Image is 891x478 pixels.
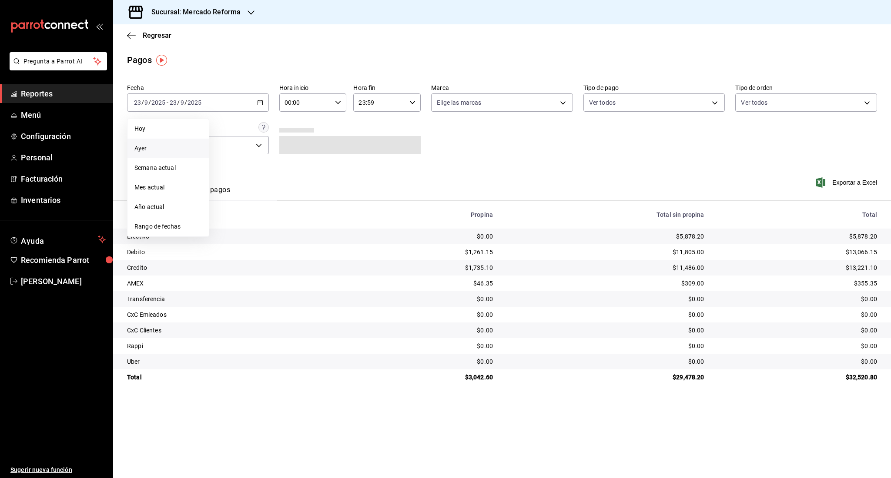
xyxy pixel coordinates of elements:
[143,31,171,40] span: Regresar
[177,99,180,106] span: /
[507,279,704,288] div: $309.00
[507,342,704,350] div: $0.00
[437,98,481,107] span: Elige las marcas
[718,326,877,335] div: $0.00
[10,52,107,70] button: Pregunta a Parrot AI
[127,295,349,303] div: Transferencia
[507,295,704,303] div: $0.00
[817,177,877,188] button: Exportar a Excel
[10,465,106,475] span: Sugerir nueva función
[134,163,202,173] span: Semana actual
[127,326,349,335] div: CxC Clientes
[6,63,107,72] a: Pregunta a Parrot AI
[144,7,241,17] h3: Sucursal: Mercado Reforma
[151,99,166,106] input: ----
[134,183,202,192] span: Mes actual
[21,109,106,121] span: Menú
[127,342,349,350] div: Rappi
[279,85,347,91] label: Hora inicio
[431,85,573,91] label: Marca
[184,99,187,106] span: /
[144,99,148,106] input: --
[21,194,106,206] span: Inventarios
[363,295,493,303] div: $0.00
[363,211,493,218] div: Propina
[96,23,103,30] button: open_drawer_menu
[187,99,202,106] input: ----
[167,99,168,106] span: -
[718,279,877,288] div: $355.35
[21,234,94,245] span: Ayuda
[21,88,106,100] span: Reportes
[134,99,141,106] input: --
[507,248,704,256] div: $11,805.00
[127,85,269,91] label: Fecha
[507,310,704,319] div: $0.00
[507,373,704,382] div: $29,478.20
[507,232,704,241] div: $5,878.20
[718,310,877,319] div: $0.00
[134,124,202,133] span: Hoy
[363,326,493,335] div: $0.00
[363,373,493,382] div: $3,042.60
[363,263,493,272] div: $1,735.10
[127,31,171,40] button: Regresar
[127,310,349,319] div: CxC Emleados
[363,310,493,319] div: $0.00
[127,279,349,288] div: AMEX
[127,53,152,66] div: Pagos
[134,144,202,153] span: Ayer
[718,373,877,382] div: $32,520.80
[718,211,877,218] div: Total
[718,232,877,241] div: $5,878.20
[507,357,704,366] div: $0.00
[718,357,877,366] div: $0.00
[127,357,349,366] div: Uber
[718,248,877,256] div: $13,066.15
[148,99,151,106] span: /
[507,263,704,272] div: $11,486.00
[127,373,349,382] div: Total
[583,85,725,91] label: Tipo de pago
[21,254,106,266] span: Recomienda Parrot
[169,99,177,106] input: --
[127,232,349,241] div: Efectivo
[21,276,106,287] span: [PERSON_NAME]
[363,232,493,241] div: $0.00
[180,99,184,106] input: --
[127,248,349,256] div: Debito
[718,295,877,303] div: $0.00
[21,173,106,185] span: Facturación
[718,263,877,272] div: $13,221.10
[127,263,349,272] div: Credito
[141,99,144,106] span: /
[363,342,493,350] div: $0.00
[735,85,877,91] label: Tipo de orden
[21,130,106,142] span: Configuración
[589,98,616,107] span: Ver todos
[156,55,167,66] img: Tooltip marker
[363,357,493,366] div: $0.00
[134,202,202,212] span: Año actual
[134,222,202,231] span: Rango de fechas
[363,279,493,288] div: $46.35
[507,211,704,218] div: Total sin propina
[353,85,421,91] label: Hora fin
[21,152,106,163] span: Personal
[363,248,493,256] div: $1,261.15
[23,57,94,66] span: Pregunta a Parrot AI
[507,326,704,335] div: $0.00
[198,186,230,200] button: Ver pagos
[127,211,349,218] div: Tipo de pago
[741,98,767,107] span: Ver todos
[718,342,877,350] div: $0.00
